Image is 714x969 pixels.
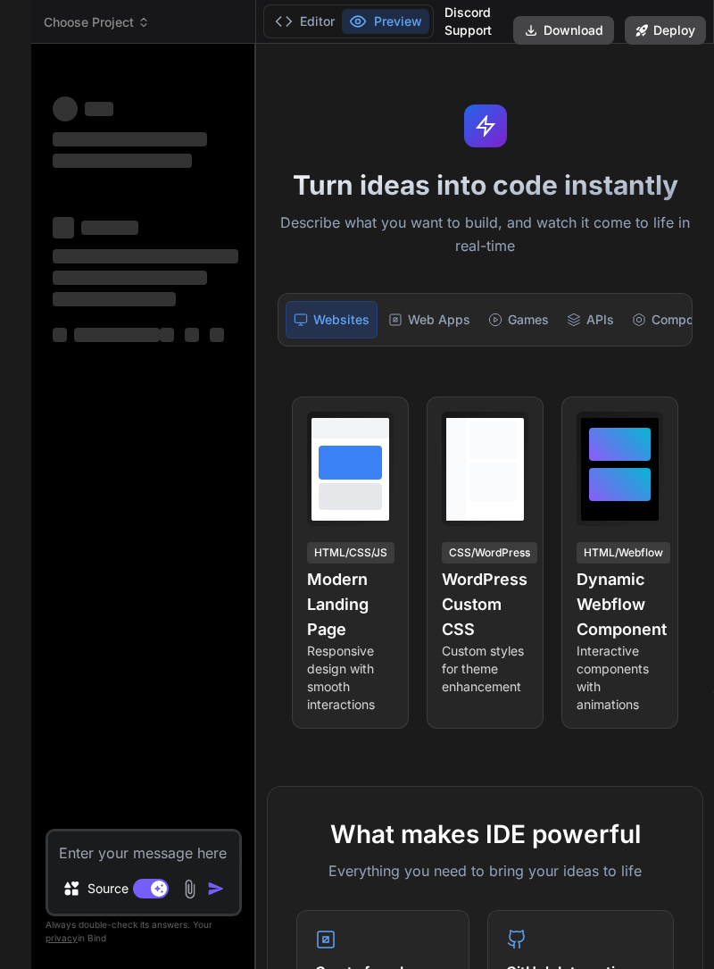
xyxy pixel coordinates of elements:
[481,301,556,338] div: Games
[53,96,78,121] span: ‌
[53,328,67,342] span: ‌
[381,301,477,338] div: Web Apps
[87,880,129,898] p: Source
[160,328,174,342] span: ‌
[53,249,238,263] span: ‌
[81,221,138,235] span: ‌
[560,301,621,338] div: APIs
[267,169,703,201] h1: Turn ideas into code instantly
[307,567,394,642] h4: Modern Landing Page
[513,16,614,45] button: Download
[307,542,394,564] div: HTML/CSS/JS
[46,932,78,943] span: privacy
[207,880,225,898] img: icon
[267,212,703,257] p: Describe what you want to build, and watch it come to life in real-time
[185,328,199,342] span: ‌
[44,13,150,31] span: Choose Project
[53,217,74,238] span: ‌
[296,815,674,853] h2: What makes IDE powerful
[625,16,706,45] button: Deploy
[442,642,528,696] p: Custom styles for theme enhancement
[85,102,113,116] span: ‌
[210,328,224,342] span: ‌
[577,642,663,714] p: Interactive components with animations
[53,271,207,285] span: ‌
[53,154,192,168] span: ‌
[442,542,537,564] div: CSS/WordPress
[577,567,663,642] h4: Dynamic Webflow Component
[442,567,528,642] h4: WordPress Custom CSS
[46,916,242,947] p: Always double-check its answers. Your in Bind
[74,328,160,342] span: ‌
[296,860,674,881] p: Everything you need to bring your ideas to life
[268,9,342,34] button: Editor
[53,292,176,306] span: ‌
[342,9,429,34] button: Preview
[307,642,394,714] p: Responsive design with smooth interactions
[179,879,200,899] img: attachment
[53,132,207,146] span: ‌
[577,542,670,564] div: HTML/Webflow
[286,301,378,338] div: Websites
